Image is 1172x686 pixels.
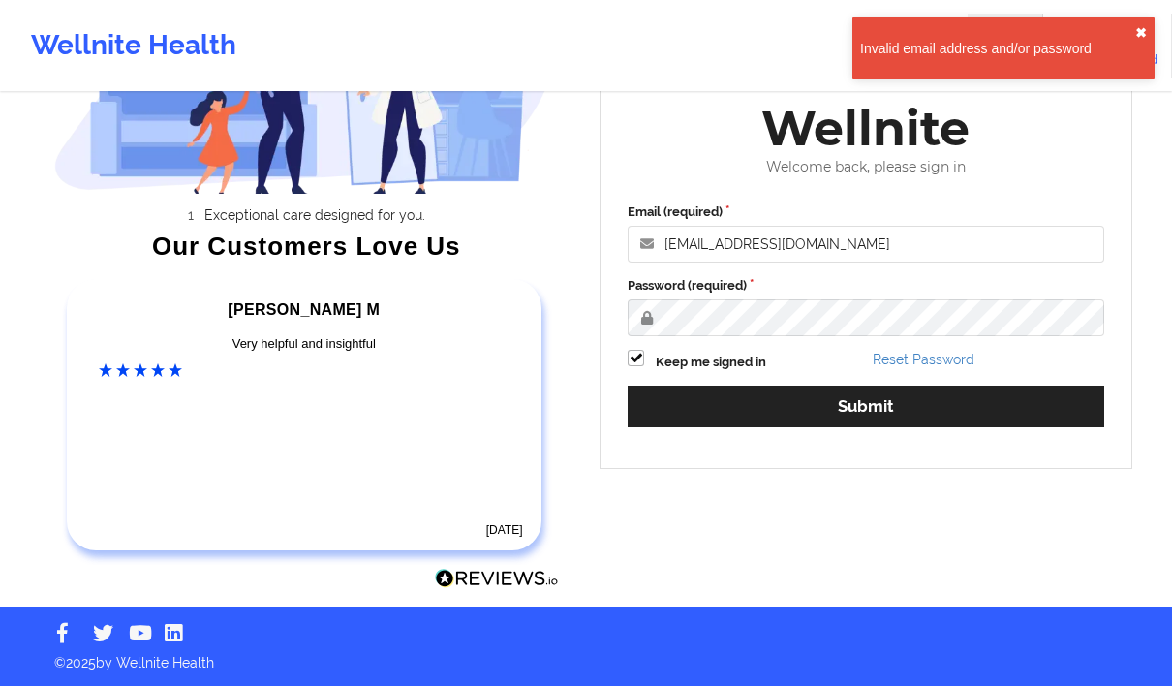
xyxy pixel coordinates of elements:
[628,203,1104,222] label: Email (required)
[628,226,1104,263] input: Email address
[628,276,1104,296] label: Password (required)
[614,159,1118,175] div: Welcome back, please sign in
[99,334,509,354] div: Very helpful and insightful
[54,236,560,256] div: Our Customers Love Us
[486,523,523,537] time: [DATE]
[656,353,766,372] label: Keep me signed in
[628,386,1104,427] button: Submit
[1135,25,1147,41] button: close
[873,352,974,367] a: Reset Password
[435,569,559,589] img: Reviews.io Logo
[860,39,1135,58] div: Invalid email address and/or password
[41,639,1131,672] p: © 2025 by Wellnite Health
[435,569,559,594] a: Reviews.io Logo
[614,37,1118,159] div: Welcome to Wellnite
[228,301,380,318] span: [PERSON_NAME] M
[71,207,559,223] li: Exceptional care designed for you.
